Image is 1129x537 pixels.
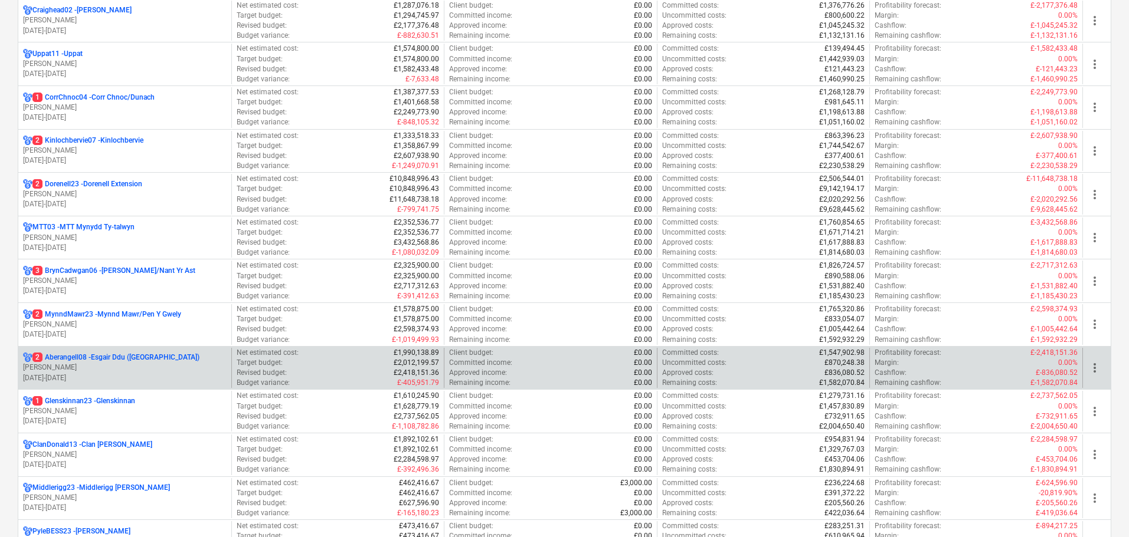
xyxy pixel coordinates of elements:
p: Budget variance : [237,117,290,127]
div: Project has multi currencies enabled [23,266,32,276]
p: £1,671,714.21 [819,228,865,238]
span: more_vert [1088,187,1102,202]
p: 0.00% [1058,228,1078,238]
p: Uncommitted costs : [662,141,727,151]
p: Profitability forecast : [875,174,941,184]
p: Remaining income : [449,31,510,41]
p: £2,325,900.00 [394,261,439,271]
p: £-1,814,680.03 [1030,248,1078,258]
p: £1,760,854.65 [819,218,865,228]
p: Profitability forecast : [875,87,941,97]
p: Glenskinnan23 - Glenskinnan [32,396,135,406]
span: 2 [32,352,42,362]
div: Project has multi currencies enabled [23,49,32,59]
p: £981,645.11 [824,97,865,107]
div: 3BrynCadwgan06 -[PERSON_NAME]/Nant Yr Ast[PERSON_NAME][DATE]-[DATE] [23,266,227,296]
p: Committed income : [449,271,512,281]
p: [PERSON_NAME] [23,319,227,330]
p: Revised budget : [237,107,287,117]
p: £-1,617,888.83 [1030,238,1078,248]
p: Cashflow : [875,238,907,248]
p: Remaining cashflow : [875,31,941,41]
p: £0.00 [634,228,652,238]
p: Uncommitted costs : [662,54,727,64]
p: Approved income : [449,195,507,205]
div: Project has multi currencies enabled [23,440,32,450]
p: Approved costs : [662,64,714,74]
div: ClanDonald13 -Clan [PERSON_NAME][PERSON_NAME][DATE]-[DATE] [23,440,227,470]
p: £-1,045,245.32 [1030,21,1078,31]
p: Revised budget : [237,64,287,74]
p: Revised budget : [237,238,287,248]
span: 2 [32,309,42,319]
p: £1,617,888.83 [819,238,865,248]
p: £2,352,536.77 [394,228,439,238]
p: 0.00% [1058,271,1078,281]
p: Client budget : [449,174,493,184]
p: Committed costs : [662,1,719,11]
p: £0.00 [634,205,652,215]
p: 0.00% [1058,54,1078,64]
p: Remaining income : [449,74,510,84]
p: Remaining costs : [662,205,717,215]
p: [DATE] - [DATE] [23,460,227,470]
p: £139,494.45 [824,44,865,54]
p: £-1,051,160.02 [1030,117,1078,127]
p: £0.00 [634,281,652,291]
p: [PERSON_NAME] [23,450,227,460]
div: Project has multi currencies enabled [23,93,32,103]
p: Net estimated cost : [237,1,299,11]
p: Budget variance : [237,291,290,301]
p: Margin : [875,228,899,238]
p: Remaining cashflow : [875,248,941,258]
p: Committed income : [449,184,512,194]
p: Cashflow : [875,21,907,31]
p: [DATE] - [DATE] [23,416,227,426]
p: £0.00 [634,218,652,228]
p: CorrChnoc04 - Corr Chnoc/Dunach [32,93,155,103]
p: Client budget : [449,261,493,271]
p: Remaining cashflow : [875,161,941,171]
div: Craighead02 -[PERSON_NAME][PERSON_NAME][DATE]-[DATE] [23,5,227,35]
p: Remaining income : [449,291,510,301]
p: £1,132,131.16 [819,31,865,41]
div: 2Aberangell08 -Esgair Ddu ([GEOGRAPHIC_DATA])[PERSON_NAME][DATE]-[DATE] [23,352,227,383]
p: Remaining costs : [662,31,717,41]
p: £-799,741.75 [397,205,439,215]
p: £1,287,076.18 [394,1,439,11]
p: Remaining cashflow : [875,117,941,127]
p: Remaining cashflow : [875,74,941,84]
p: £0.00 [634,161,652,171]
p: Margin : [875,97,899,107]
p: Remaining costs : [662,74,717,84]
p: [DATE] - [DATE] [23,330,227,340]
p: Client budget : [449,1,493,11]
p: Committed costs : [662,261,719,271]
p: Profitability forecast : [875,261,941,271]
p: Cashflow : [875,64,907,74]
p: MTT03 - MTT Mynydd Ty-talwyn [32,222,135,232]
span: 2 [32,136,42,145]
p: £-2,230,538.29 [1030,161,1078,171]
p: Kinlochbervie07 - Kinlochbervie [32,136,143,146]
p: Approved costs : [662,281,714,291]
span: 1 [32,396,42,406]
iframe: Chat Widget [1070,480,1129,537]
p: £2,717,312.63 [394,281,439,291]
p: Target budget : [237,184,283,194]
p: [PERSON_NAME] [23,103,227,113]
p: Net estimated cost : [237,174,299,184]
p: £-2,020,292.56 [1030,195,1078,205]
p: £1,198,613.88 [819,107,865,117]
p: £1,460,990.25 [819,74,865,84]
p: Committed income : [449,228,512,238]
p: £1,531,882.40 [819,281,865,291]
p: [PERSON_NAME] [23,59,227,69]
p: Client budget : [449,44,493,54]
p: [DATE] - [DATE] [23,199,227,209]
p: £-2,607,938.90 [1030,131,1078,141]
div: Project has multi currencies enabled [23,483,32,493]
p: £10,848,996.43 [390,174,439,184]
p: £0.00 [634,54,652,64]
p: £0.00 [634,87,652,97]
